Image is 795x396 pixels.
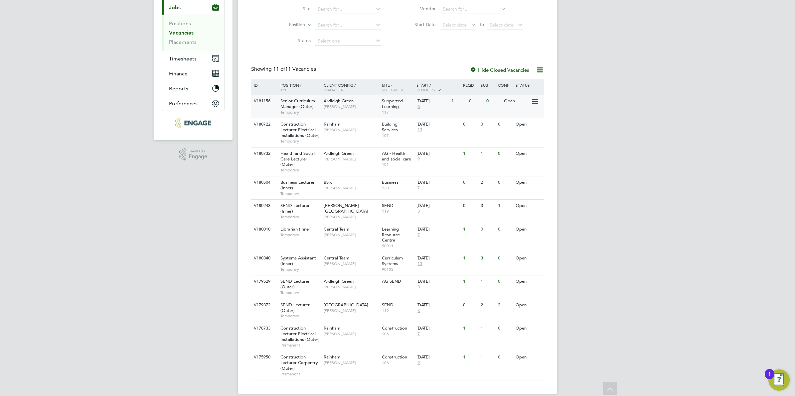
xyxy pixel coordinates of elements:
div: 3 [479,252,496,264]
label: Status [272,38,311,44]
button: Timesheets [162,51,224,66]
span: [PERSON_NAME] [324,156,379,162]
span: Construction [382,325,407,331]
span: Type [280,87,290,92]
img: protocol-logo-retina.png [175,118,211,128]
div: 2 [479,176,496,189]
span: [PERSON_NAME] [324,331,379,337]
div: 0 [479,118,496,131]
div: V178733 [252,322,275,335]
div: 0 [461,299,479,311]
span: Temporary [280,232,320,238]
div: V180340 [252,252,275,264]
span: SEND Lecturer (Outer) [280,302,310,313]
span: [PERSON_NAME] [324,308,379,313]
span: 117 [382,110,413,115]
div: 1 [479,148,496,160]
span: [PERSON_NAME] [324,232,379,238]
div: 1 [461,148,479,160]
div: [DATE] [416,122,460,127]
div: Open [514,351,543,363]
span: Powered by [189,148,207,154]
button: Open Resource Center, 1 new notification [768,369,790,391]
div: 1 [461,351,479,363]
span: To [477,20,486,29]
span: SEND [382,302,394,308]
div: 0 [467,95,485,107]
a: Placements [169,39,197,45]
span: 9 [416,360,421,366]
div: 0 [496,176,514,189]
div: Showing [251,66,317,73]
a: Go to home page [162,118,225,128]
span: Permanent [280,343,320,348]
span: Business Lecturer (Inner) [280,179,315,191]
div: 1 [461,322,479,335]
div: 1 [461,223,479,236]
span: 3 [416,209,421,214]
span: 90105 [382,267,413,272]
div: 3 [479,200,496,212]
span: Select date [490,22,514,28]
input: Search for... [440,5,506,14]
span: AG - Health and social care [382,150,411,162]
span: [PERSON_NAME] [324,127,379,133]
label: Start Date [397,22,436,28]
span: Vendors [416,87,435,92]
span: Select date [443,22,467,28]
a: Vacancies [169,30,194,36]
span: Rainham [324,121,340,127]
span: 101 [382,162,413,167]
div: 2 [479,299,496,311]
div: 1 [768,374,771,383]
div: 0 [496,275,514,288]
span: 11 Vacancies [273,66,316,72]
div: [DATE] [416,354,460,360]
span: [PERSON_NAME] [324,104,379,109]
label: Vendor [397,6,436,12]
span: Central Team [324,255,349,261]
div: 0 [496,252,514,264]
button: Reports [162,81,224,96]
span: Finance [169,70,188,77]
div: 1 [461,252,479,264]
span: 119 [382,209,413,214]
input: Search for... [315,5,381,14]
span: SEND [382,203,394,208]
span: Ardleigh Green [324,150,354,156]
div: V179372 [252,299,275,311]
div: Open [514,299,543,311]
div: 0 [461,200,479,212]
span: SEND Lecturer (Inner) [280,203,310,214]
input: Search for... [315,21,381,30]
span: Senior Curriculum Manager (Outer) [280,98,315,109]
span: Timesheets [169,55,197,62]
span: 7 [416,232,421,238]
div: V175950 [252,351,275,363]
span: 7 [416,185,421,191]
div: [DATE] [416,151,460,156]
span: Manager [324,87,343,92]
div: Open [514,252,543,264]
div: 0 [496,223,514,236]
span: Construction Lecturer Carpentry (Outer) [280,354,318,371]
span: Site Group [382,87,404,92]
span: 13 [416,127,423,133]
span: 7 [416,331,421,337]
div: [DATE] [416,302,460,308]
div: 0 [496,148,514,160]
span: 13 [416,261,423,267]
div: 1 [479,275,496,288]
div: 1 [450,95,467,107]
span: [PERSON_NAME] [324,185,379,191]
span: Construction Lecturer Electrical Installations (Outer) [280,325,320,342]
div: V180732 [252,148,275,160]
span: 11 of [273,66,285,72]
span: Temporary [280,290,320,295]
div: Site / [380,79,415,95]
div: [DATE] [416,279,460,284]
span: Preferences [169,100,198,107]
span: Temporary [280,267,320,272]
div: 0 [479,223,496,236]
span: Learning Resource Centre [382,226,400,243]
